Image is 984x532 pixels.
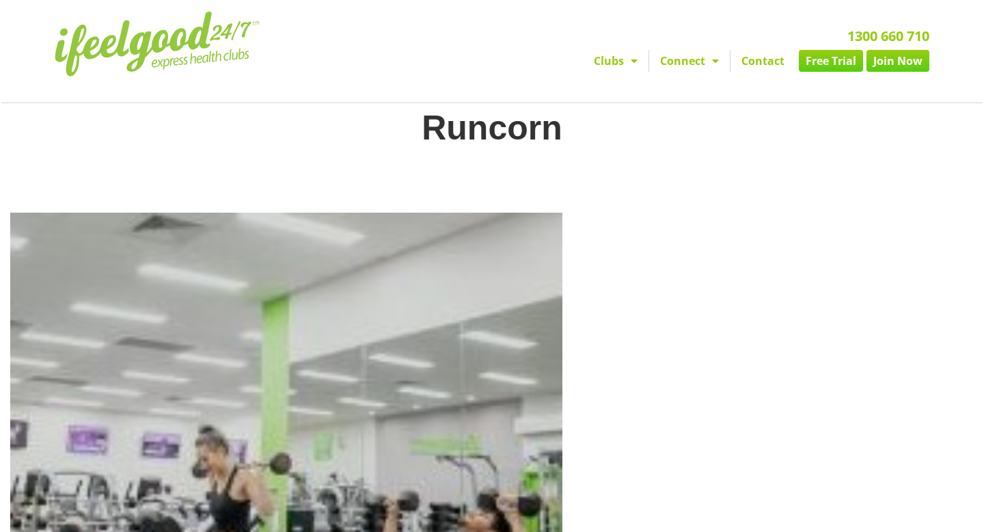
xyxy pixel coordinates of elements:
[847,27,929,45] a: 1300 660 710
[366,50,929,72] nav: Menu
[866,50,929,72] a: Join Now
[583,50,648,72] a: Clubs
[799,50,863,72] a: Free Trial
[730,50,795,72] a: Contact
[10,107,974,148] h1: Runcorn
[649,50,730,72] a: Connect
